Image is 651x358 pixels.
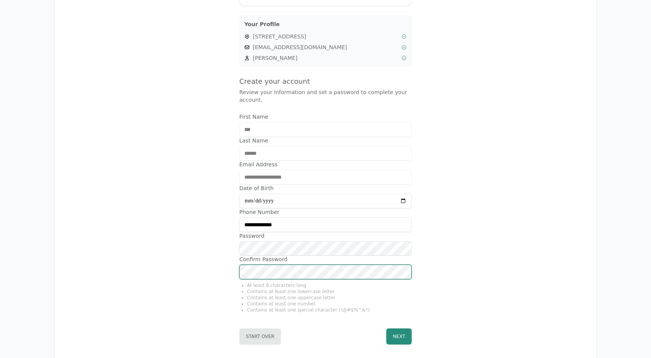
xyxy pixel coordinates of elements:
[247,295,412,301] li: Contains at least one uppercase letter
[239,88,412,104] p: Review your information and set a password to complete your account.
[253,43,398,51] span: [EMAIL_ADDRESS][DOMAIN_NAME]
[253,54,398,62] span: [PERSON_NAME]
[239,328,281,345] button: Start Over
[239,137,412,144] label: Last Name
[239,76,412,87] h4: Create your account
[247,301,412,307] li: Contains at least one number
[239,208,412,216] label: Phone Number
[239,232,412,240] label: Password
[244,20,407,28] h3: Your Profile
[247,282,412,288] li: At least 8 characters long
[239,113,412,121] label: First Name
[239,255,412,263] label: Confirm Password
[239,161,412,168] label: Email Address
[253,33,398,40] span: [STREET_ADDRESS]
[386,328,412,345] button: Next
[239,184,412,192] label: Date of Birth
[247,307,412,313] li: Contains at least one special character (!@#$%^&*)
[247,288,412,295] li: Contains at least one lowercase letter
